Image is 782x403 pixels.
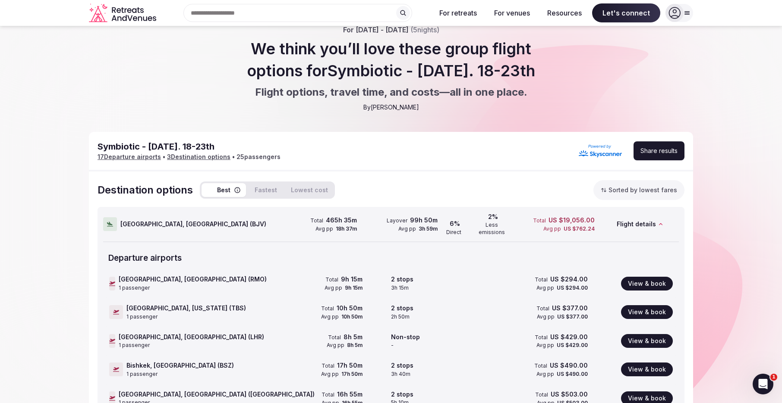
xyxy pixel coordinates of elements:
[337,361,363,370] span: 17h 50m
[552,304,588,312] span: US $377.00
[533,217,546,225] span: Total
[98,153,281,161] div: • •
[391,390,413,399] span: 2 stops
[119,390,315,399] span: [GEOGRAPHIC_DATA], [GEOGRAPHIC_DATA] ([GEOGRAPHIC_DATA])
[770,374,777,381] span: 1
[564,225,595,233] span: US $762.24
[472,222,511,236] span: Less emissions
[557,313,588,321] span: US $377.00
[236,153,281,161] span: 25 passenger s
[98,183,193,197] span: Destination option s
[126,371,158,378] span: 1 passenger
[119,284,150,292] span: 1 passenger
[598,207,679,241] div: Flight details
[551,390,588,399] span: US $503.00
[621,277,673,291] button: View & book
[225,38,557,81] h1: We think you’ll love these group flight options for Symbiotic - [DATE]. 18-23th
[315,225,333,233] span: Avg pp
[387,217,407,225] span: Layover
[255,85,527,100] span: Flight options, travel time, and costs—all in one place.
[621,362,673,376] button: View & book
[326,216,357,225] span: 465h 35m
[621,334,673,348] button: View & book
[557,284,588,292] span: US $294.00
[363,103,419,112] span: By [PERSON_NAME]
[322,391,334,399] span: Total
[126,304,246,312] span: [GEOGRAPHIC_DATA], [US_STATE] (TBS)
[249,183,282,197] button: Fastest
[540,3,589,22] button: Resources
[391,333,420,341] span: Non-stop
[391,275,413,284] span: 2 stops
[391,371,410,378] span: 3h 40m
[549,216,595,225] span: US $19,056.00
[391,313,410,321] span: 2h 50m
[557,371,588,378] span: US $490.00
[593,180,684,200] button: Sorted by lowest fares
[321,371,339,378] span: Avg pp
[341,371,363,378] span: 17h 50m
[398,225,416,233] span: Avg pp
[550,361,588,370] span: US $490.00
[322,362,334,370] span: Total
[753,374,773,394] iframe: Intercom live chat
[592,3,660,22] span: Let's connect
[536,284,554,292] span: Avg pp
[535,391,548,399] span: Total
[345,284,363,292] span: 9h 15m
[89,3,158,23] a: Visit the homepage
[391,304,413,312] span: 2 stops
[321,313,339,321] span: Avg pp
[120,220,266,228] span: [GEOGRAPHIC_DATA], [GEOGRAPHIC_DATA] ( BJV )
[432,3,484,22] button: For retreats
[119,275,267,284] span: [GEOGRAPHIC_DATA], [GEOGRAPHIC_DATA] (RMO)
[534,362,547,370] span: Total
[325,284,342,292] span: Avg pp
[410,25,439,34] span: ( 5 nights)
[446,229,461,236] span: Direct
[89,3,158,23] svg: Retreats and Venues company logo
[337,390,363,399] span: 16h 55m
[119,342,150,349] span: 1 passenger
[321,305,334,312] span: Total
[325,276,338,284] span: Total
[391,284,409,292] span: 3h 15m
[167,153,230,161] span: 3 Destination option s
[286,183,333,197] button: Lowest cost
[621,305,673,319] button: View & book
[536,305,549,312] span: Total
[391,342,394,349] span: -
[410,216,438,225] span: 99h 50m
[341,313,363,321] span: 10h 50m
[337,304,363,312] span: 10h 50m
[450,219,460,228] span: 6%
[103,247,679,269] div: Departure airport s
[327,342,344,349] span: Avg pp
[536,342,554,349] span: Avg pp
[126,361,234,370] span: Bishkek, [GEOGRAPHIC_DATA] (BSZ)
[488,212,498,221] span: 2%
[126,313,158,321] span: 1 passenger
[344,333,363,341] span: 8h 5m
[419,225,438,233] span: 3h 59m
[550,333,588,341] span: US $429.00
[535,334,548,341] span: Total
[535,276,548,284] span: Total
[328,334,341,341] span: Total
[557,342,588,349] span: US $429.00
[543,225,561,233] span: Avg pp
[98,153,161,161] span: 17 Departure airport s
[347,342,363,349] span: 8h 5m
[536,371,554,378] span: Avg pp
[341,275,363,284] span: 9h 15m
[310,217,323,225] span: Total
[202,183,246,197] button: Best
[550,275,588,284] span: US $294.00
[336,225,357,233] span: 18h 37m
[119,333,264,341] span: [GEOGRAPHIC_DATA], [GEOGRAPHIC_DATA] (LHR)
[537,313,555,321] span: Avg pp
[634,141,684,160] button: Share results
[487,3,537,22] button: For venues
[391,361,413,370] span: 2 stops
[98,141,214,152] span: Symbiotic - [DATE]. 18-23th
